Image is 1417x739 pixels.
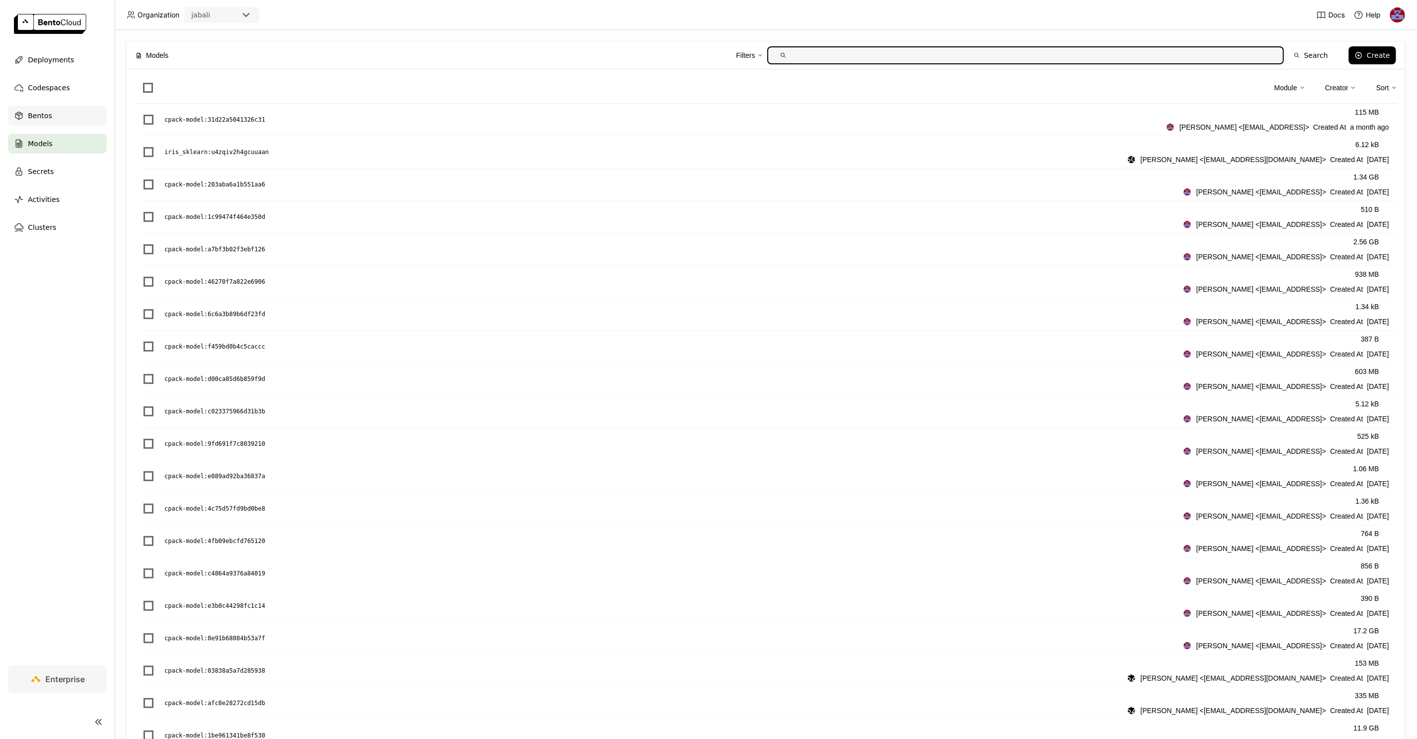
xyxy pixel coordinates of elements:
[164,115,265,125] p: cpack-model : 31d22a5041326c31
[135,233,1397,266] li: List item
[1183,219,1389,230] div: Created At
[8,78,107,98] a: Codespaces
[28,110,52,122] span: Bentos
[1179,122,1309,133] span: [PERSON_NAME] <[EMAIL_ADDRESS]>
[146,50,168,61] span: Models
[164,309,1183,319] a: cpack-model:6c6a3b89b6df23fd
[1361,560,1379,571] div: 856 B
[1184,480,1191,487] img: Jhonatan Oliveira
[1183,284,1389,295] div: Created At
[1196,316,1326,327] span: [PERSON_NAME] <[EMAIL_ADDRESS]>
[135,363,1397,395] li: List item
[736,45,763,66] div: Filters
[135,136,1397,169] div: List item
[135,687,1397,720] li: List item
[135,493,1397,525] li: List item
[164,698,265,708] p: cpack-model : afc8e28272cd15db
[135,266,1397,298] div: List item
[135,395,1397,428] div: List item
[1183,511,1389,522] div: Created At
[164,633,1183,643] a: cpack-model:8e91b68084b53a7f
[164,633,265,643] p: cpack-model : 8e91b68084b53a7f
[164,374,265,384] p: cpack-model : d00ca85d6b859f9d
[135,104,1397,136] li: List item
[164,244,1183,254] a: cpack-model:a7bf3b02f3ebf126
[1196,381,1326,392] span: [PERSON_NAME] <[EMAIL_ADDRESS]>
[1356,301,1379,312] div: 1.34 kB
[1184,286,1191,293] img: Jhonatan Oliveira
[1196,349,1326,360] span: [PERSON_NAME] <[EMAIL_ADDRESS]>
[1183,413,1389,424] div: Created At
[28,54,74,66] span: Deployments
[1183,186,1389,197] div: Created At
[1367,381,1389,392] span: [DATE]
[164,536,265,546] p: cpack-model : 4fb09ebcfd765120
[1196,413,1326,424] span: [PERSON_NAME] <[EMAIL_ADDRESS]>
[211,10,212,20] input: Selected jabali.
[164,568,265,578] p: cpack-model : c4864a9376a84019
[164,698,1128,708] a: cpack-model:afc8e28272cd15db
[1376,77,1397,98] div: Sort
[1196,478,1326,489] span: [PERSON_NAME] <[EMAIL_ADDRESS]>
[164,504,1183,514] a: cpack-model:4c75d57fd9bd0be8
[8,106,107,126] a: Bentos
[28,221,56,233] span: Clusters
[1288,46,1334,64] button: Search
[135,622,1397,655] li: List item
[1354,625,1379,636] div: 17.2 GB
[1184,415,1191,422] img: Jhonatan Oliveira
[1367,349,1389,360] span: [DATE]
[1367,543,1389,554] span: [DATE]
[164,406,1183,416] a: cpack-model:c023375966d31b3b
[1367,51,1390,59] div: Create
[164,212,265,222] p: cpack-model : 1c99474f464e350d
[1325,82,1349,93] div: Creator
[164,504,265,514] p: cpack-model : 4c75d57fd9bd0be8
[164,212,1183,222] a: cpack-model:1c99474f464e350d
[1367,316,1389,327] span: [DATE]
[164,180,1183,189] a: cpack-model:203aba6a1b551aa6
[135,590,1397,622] div: List item
[1367,705,1389,716] span: [DATE]
[135,298,1397,331] li: List item
[164,277,265,287] p: cpack-model : 46270f7a822e6906
[1140,154,1326,165] span: [PERSON_NAME] <[EMAIL_ADDRESS][DOMAIN_NAME]>
[191,10,210,20] div: jabali
[46,674,85,684] span: Enterprise
[164,374,1183,384] a: cpack-model:d00ca85d6b859f9d
[1196,543,1326,554] span: [PERSON_NAME] <[EMAIL_ADDRESS]>
[28,82,70,94] span: Codespaces
[1128,674,1135,682] div: Shenyang Zhao
[135,525,1397,557] li: List item
[135,460,1397,493] div: List item
[164,601,1183,611] a: cpack-model:e3b0c44298fc1c14
[1183,316,1389,327] div: Created At
[164,147,269,157] p: iris_sklearn : u4zqiv2h4gcuuaan
[1128,154,1389,165] div: Created At
[1128,156,1135,163] div: SG
[1183,608,1389,619] div: Created At
[1361,593,1379,604] div: 390 B
[164,439,1183,449] a: cpack-model:9fd691f7c8039210
[1196,446,1326,457] span: [PERSON_NAME] <[EMAIL_ADDRESS]>
[1128,673,1389,684] div: Created At
[1316,10,1345,20] a: Docs
[1196,640,1326,651] span: [PERSON_NAME] <[EMAIL_ADDRESS]>
[1367,478,1389,489] span: [DATE]
[164,342,265,352] p: cpack-model : f459bd0b4c5caccc
[1354,723,1379,734] div: 11.9 GB
[1366,10,1381,19] span: Help
[135,331,1397,363] li: List item
[1355,658,1379,669] div: 153 MB
[1356,139,1379,150] div: 6.12 kB
[164,666,265,676] p: cpack-model : 03838a5a7d285938
[8,189,107,209] a: Activities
